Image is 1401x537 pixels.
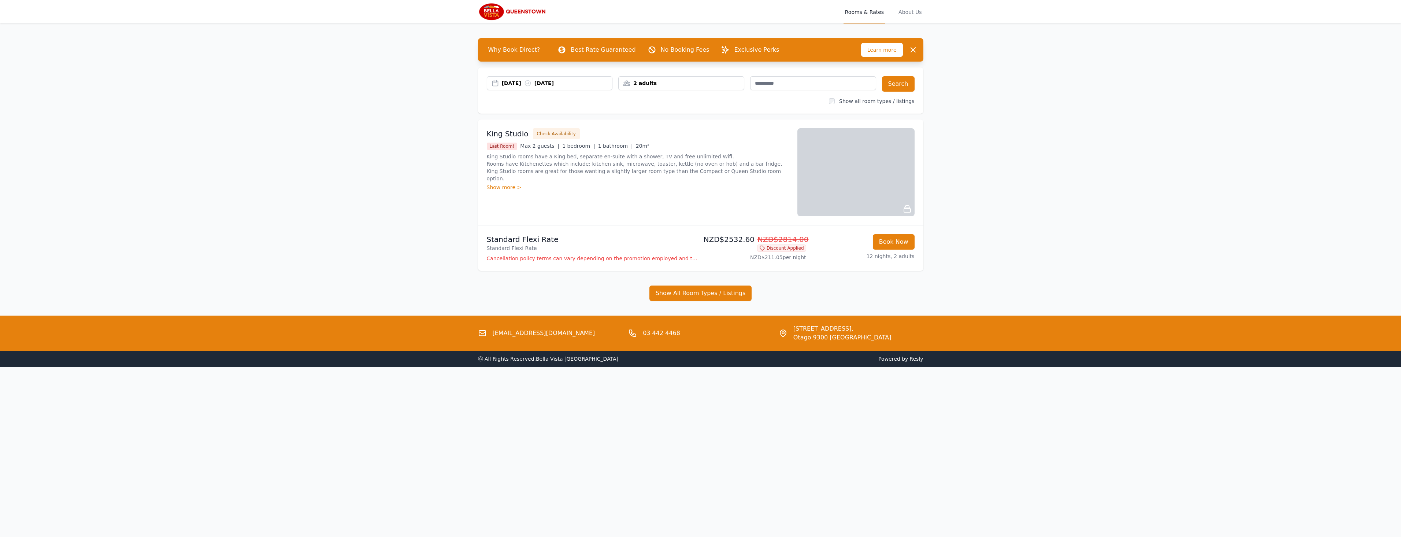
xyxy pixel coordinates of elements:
[636,143,649,149] span: 20m²
[493,329,595,338] a: [EMAIL_ADDRESS][DOMAIN_NAME]
[734,45,779,54] p: Exclusive Perks
[861,43,903,57] span: Learn more
[487,255,698,262] p: Cancellation policy terms can vary depending on the promotion employed and the time of stay of th...
[482,43,546,57] span: Why Book Direct?
[793,324,892,333] span: [STREET_ADDRESS],
[704,254,806,261] p: NZD$211.05 per night
[839,98,914,104] label: Show all room types / listings
[487,129,529,139] h3: King Studio
[704,234,806,244] p: NZD$2532.60
[478,356,619,362] span: ⓒ All Rights Reserved. Bella Vista [GEOGRAPHIC_DATA]
[882,76,915,92] button: Search
[487,143,518,150] span: Last Room!
[533,128,580,139] button: Check Availability
[643,329,680,338] a: 03 442 4468
[649,286,752,301] button: Show All Room Types / Listings
[598,143,633,149] span: 1 bathroom |
[793,333,892,342] span: Otago 9300 [GEOGRAPHIC_DATA]
[812,253,915,260] p: 12 nights, 2 adults
[487,234,698,244] p: Standard Flexi Rate
[487,244,698,252] p: Standard Flexi Rate
[619,80,744,87] div: 2 adults
[520,143,559,149] span: Max 2 guests |
[757,244,806,252] span: Discount Applied
[873,234,915,250] button: Book Now
[478,3,548,21] img: Bella Vista Queenstown
[571,45,635,54] p: Best Rate Guaranteed
[502,80,612,87] div: [DATE] [DATE]
[487,184,789,191] div: Show more >
[562,143,595,149] span: 1 bedroom |
[487,153,789,182] p: King Studio rooms have a King bed, separate en-suite with a shower, TV and free unlimited Wifi. R...
[757,235,809,244] span: NZD$2814.00
[909,356,923,362] a: Resly
[704,355,923,363] span: Powered by
[661,45,709,54] p: No Booking Fees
